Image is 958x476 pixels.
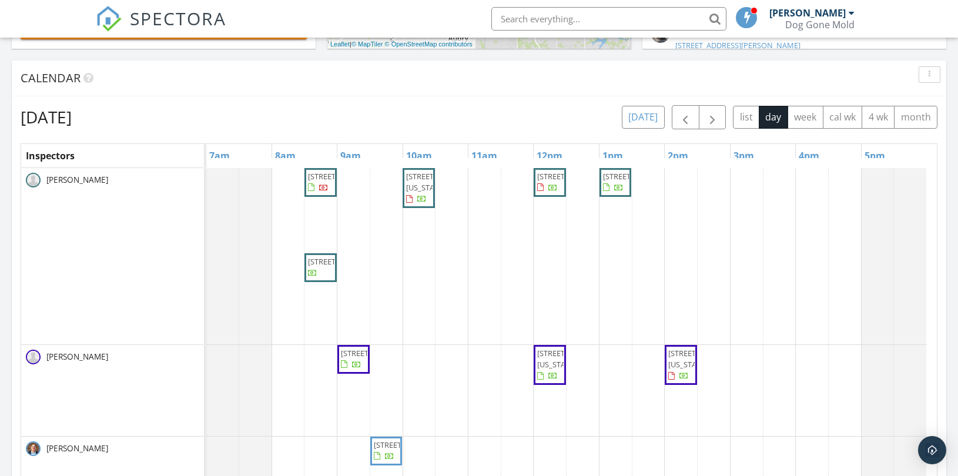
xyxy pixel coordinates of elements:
[785,19,855,31] div: Dog Gone Mold
[385,41,473,48] a: © OpenStreetMap contributors
[823,106,863,129] button: cal wk
[44,351,110,363] span: [PERSON_NAME]
[759,106,788,129] button: day
[21,70,81,86] span: Calendar
[351,41,383,48] a: © MapTiler
[769,7,846,19] div: [PERSON_NAME]
[788,106,823,129] button: week
[675,40,800,51] a: [STREET_ADDRESS][PERSON_NAME]
[96,16,226,41] a: SPECTORA
[327,39,475,49] div: |
[672,105,699,129] button: Previous day
[918,436,946,464] div: Open Intercom Messenger
[330,41,350,48] a: Leaflet
[44,174,110,186] span: [PERSON_NAME]
[26,149,75,162] span: Inspectors
[341,348,407,358] span: [STREET_ADDRESS]
[603,171,669,182] span: [STREET_ADDRESS]
[374,440,440,450] span: [STREET_ADDRESS]
[599,146,626,165] a: 1pm
[534,146,565,165] a: 12pm
[796,146,822,165] a: 4pm
[537,171,603,182] span: [STREET_ADDRESS]
[699,105,726,129] button: Next day
[26,173,41,187] img: default-user-f0147aede5fd5fa78ca7ade42f37bd4542148d508eef1c3d3ea960f66861d68b.jpg
[96,6,122,32] img: The Best Home Inspection Software - Spectora
[26,441,41,456] img: bryan_pic.jpg
[862,146,888,165] a: 5pm
[308,256,374,267] span: [STREET_ADDRESS]
[272,146,299,165] a: 8am
[668,348,734,370] span: [STREET_ADDRESS][US_STATE]
[337,146,364,165] a: 9am
[206,146,233,165] a: 7am
[403,146,435,165] a: 10am
[731,146,757,165] a: 3pm
[537,348,603,370] span: [STREET_ADDRESS][US_STATE]
[468,146,500,165] a: 11am
[622,106,665,129] button: [DATE]
[308,171,374,182] span: [STREET_ADDRESS]
[733,106,759,129] button: list
[665,146,691,165] a: 2pm
[21,105,72,129] h2: [DATE]
[130,6,226,31] span: SPECTORA
[26,350,41,364] img: default-user-f0147aede5fd5fa78ca7ade42f37bd4542148d508eef1c3d3ea960f66861d68b.jpg
[862,106,895,129] button: 4 wk
[406,171,472,193] span: [STREET_ADDRESS][US_STATE]
[894,106,937,129] button: month
[44,443,110,454] span: [PERSON_NAME]
[491,7,726,31] input: Search everything...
